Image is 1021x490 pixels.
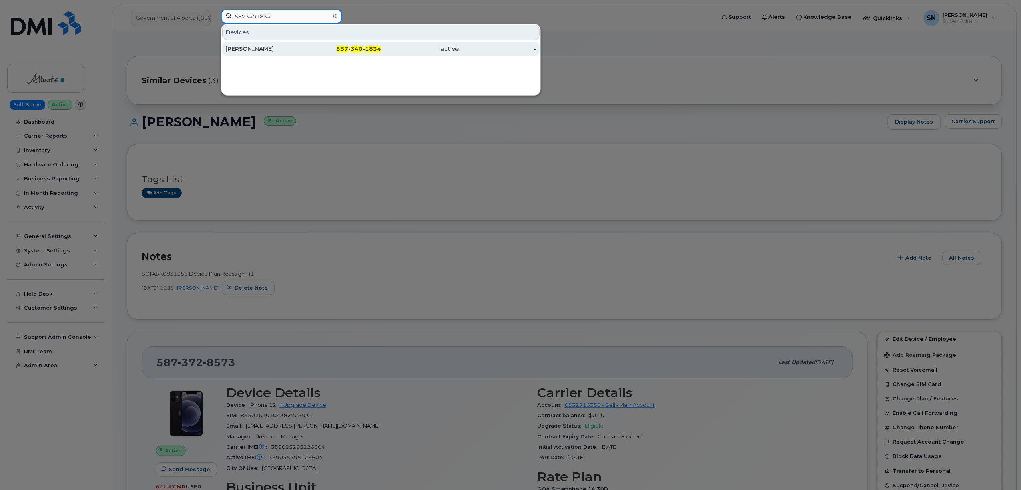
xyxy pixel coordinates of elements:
[225,45,303,53] div: [PERSON_NAME]
[336,45,348,52] span: 587
[303,45,381,53] div: - -
[351,45,363,52] span: 340
[381,45,459,53] div: active
[365,45,381,52] span: 1834
[222,25,540,40] div: Devices
[222,42,540,56] a: [PERSON_NAME]587-340-1834active-
[459,45,537,53] div: -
